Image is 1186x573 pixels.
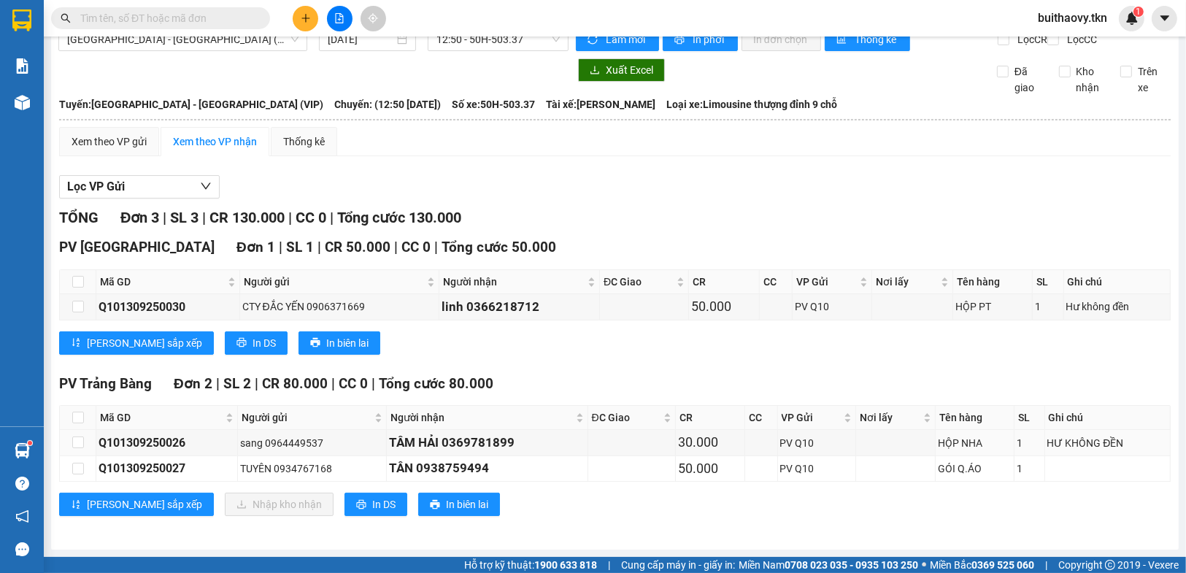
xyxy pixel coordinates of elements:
span: In biên lai [446,496,488,512]
td: PV Q10 [778,430,857,455]
th: Ghi chú [1045,406,1171,430]
img: warehouse-icon [15,443,30,458]
span: | [279,239,282,255]
th: Tên hàng [953,270,1033,294]
div: HỘP NHA [938,435,1012,451]
span: CR 130.000 [209,209,285,226]
th: Ghi chú [1064,270,1171,294]
span: Số xe: 50H-503.37 [452,96,535,112]
th: CC [760,270,793,294]
span: Làm mới [606,31,647,47]
span: CC 0 [339,375,368,392]
button: downloadXuất Excel [578,58,665,82]
div: TUYÊN 0934767168 [240,461,385,477]
span: question-circle [15,477,29,491]
button: In đơn chọn [742,28,821,51]
span: [PERSON_NAME] sắp xếp [87,496,202,512]
div: Q101309250030 [99,298,237,316]
span: Cung cấp máy in - giấy in: [621,557,735,573]
span: 12:50 - 50H-503.37 [436,28,560,50]
img: solution-icon [15,58,30,74]
span: In phơi [693,31,726,47]
span: Người gửi [244,274,424,290]
button: printerIn phơi [663,28,738,51]
span: | [202,209,206,226]
span: | [394,239,398,255]
span: Thống kê [855,31,898,47]
button: caret-down [1152,6,1177,31]
span: [PERSON_NAME] sắp xếp [87,335,202,351]
strong: 1900 633 818 [534,559,597,571]
span: Tổng cước 80.000 [379,375,493,392]
div: Q101309250026 [99,434,235,452]
span: Xuất Excel [606,62,653,78]
div: 50.000 [678,458,742,479]
td: Q101309250026 [96,430,238,455]
span: PV [GEOGRAPHIC_DATA] [59,239,215,255]
span: printer [356,499,366,511]
span: Đã giao [1009,64,1048,96]
li: [STREET_ADDRESS][PERSON_NAME]. [GEOGRAPHIC_DATA], Tỉnh [GEOGRAPHIC_DATA] [136,36,610,54]
div: CTY ĐẮC YẾN 0906371669 [242,299,436,315]
span: | [288,209,292,226]
span: SL 2 [223,375,251,392]
span: CR 50.000 [325,239,390,255]
span: sort-ascending [71,499,81,511]
span: 1 [1136,7,1141,17]
strong: 0369 525 060 [971,559,1034,571]
div: Thống kê [283,134,325,150]
span: | [434,239,438,255]
span: message [15,542,29,556]
div: PV Q10 [780,435,854,451]
span: Đơn 1 [236,239,275,255]
img: logo-vxr [12,9,31,31]
button: aim [361,6,386,31]
div: TÂN 0938759494 [389,458,585,478]
span: Mã GD [100,409,223,426]
span: Nơi lấy [876,274,938,290]
span: | [608,557,610,573]
span: In DS [253,335,276,351]
span: VP Gửi [782,409,842,426]
button: sort-ascending[PERSON_NAME] sắp xếp [59,331,214,355]
span: Miền Nam [739,557,918,573]
span: Lọc CC [1061,31,1099,47]
strong: 0708 023 035 - 0935 103 250 [785,559,918,571]
input: 13/09/2025 [328,31,394,47]
span: caret-down [1158,12,1171,25]
button: file-add [327,6,353,31]
span: SL 3 [170,209,199,226]
span: Trên xe [1132,64,1171,96]
span: Loại xe: Limousine thượng đỉnh 9 chỗ [666,96,838,112]
div: PV Q10 [795,299,869,315]
span: Tổng cước 50.000 [442,239,556,255]
div: GÓI Q.ÁO [938,461,1012,477]
b: Tuyến: [GEOGRAPHIC_DATA] - [GEOGRAPHIC_DATA] (VIP) [59,99,323,110]
td: Q101309250030 [96,294,240,320]
div: 30.000 [678,432,742,453]
span: Lọc VP Gửi [67,177,125,196]
span: sync [588,34,600,46]
span: copyright [1105,560,1115,570]
span: In DS [372,496,396,512]
div: TÂM HẢI 0369781899 [389,433,585,453]
span: CC 0 [296,209,326,226]
span: VP Gửi [796,274,857,290]
span: Nơi lấy [860,409,920,426]
span: Người gửi [242,409,372,426]
span: | [255,375,258,392]
span: | [371,375,375,392]
span: | [163,209,166,226]
img: icon-new-feature [1125,12,1139,25]
span: file-add [334,13,344,23]
div: 1 [1017,461,1042,477]
div: Hư không đền [1066,299,1168,315]
span: Kho nhận [1071,64,1110,96]
span: | [216,375,220,392]
span: printer [310,337,320,349]
span: download [590,65,600,77]
span: bar-chart [836,34,849,46]
button: bar-chartThống kê [825,28,910,51]
span: search [61,13,71,23]
div: Q101309250027 [99,459,235,477]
